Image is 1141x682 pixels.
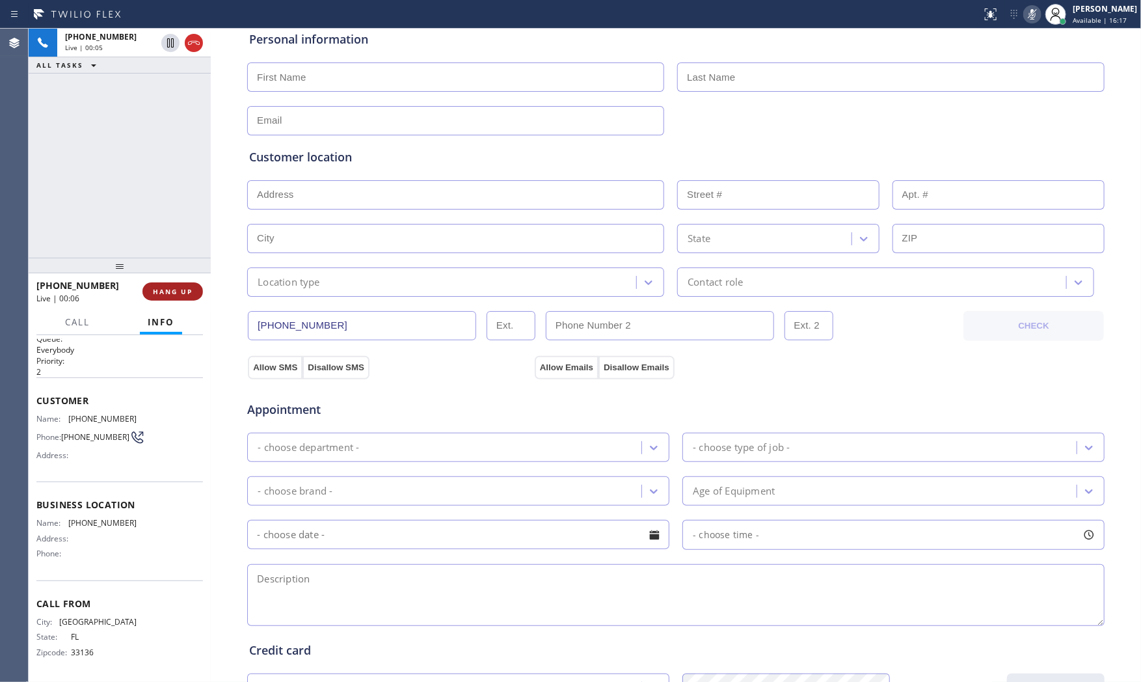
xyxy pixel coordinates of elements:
span: Name: [36,518,68,528]
button: CHECK [963,311,1104,341]
span: Phone: [36,432,61,442]
div: Customer location [249,148,1103,166]
button: Allow SMS [248,356,302,379]
button: Disallow Emails [598,356,675,379]
button: Hang up [185,34,203,52]
input: First Name [247,62,664,92]
button: HANG UP [142,282,203,301]
div: [PERSON_NAME] [1073,3,1137,14]
div: Age of Equipment [693,484,775,498]
span: [GEOGRAPHIC_DATA] [59,617,137,627]
button: Mute [1023,5,1041,23]
button: Disallow SMS [302,356,369,379]
h2: Priority: [36,355,203,366]
span: HANG UP [153,287,193,296]
span: Address: [36,450,71,460]
input: Street # [677,180,879,210]
button: Call [57,310,98,335]
span: Name: [36,414,68,424]
button: ALL TASKS [29,57,109,73]
div: - choose department - [258,440,359,455]
span: Zipcode: [36,648,71,657]
span: Info [148,316,174,328]
input: Address [247,180,664,210]
button: Hold Customer [161,34,180,52]
div: Location type [258,275,320,290]
span: Business location [36,498,203,511]
span: - choose time - [693,528,759,541]
div: Personal information [249,31,1103,48]
button: Allow Emails [535,356,598,379]
span: Address: [36,534,71,543]
span: Call From [36,597,203,610]
span: City: [36,617,59,627]
span: Call [65,316,90,328]
p: Everybody [36,344,203,355]
input: Ext. 2 [785,311,833,340]
span: [PHONE_NUMBER] [36,279,119,292]
span: Live | 00:06 [36,293,79,304]
span: [PHONE_NUMBER] [65,31,137,42]
button: Info [140,310,182,335]
div: Contact role [688,275,743,290]
div: State [688,231,710,246]
span: [PHONE_NUMBER] [68,518,137,528]
div: Credit card [249,642,1103,659]
span: Live | 00:05 [65,43,103,52]
span: Phone: [36,549,71,558]
span: [PHONE_NUMBER] [68,414,137,424]
input: Last Name [677,62,1105,92]
div: - choose brand - [258,484,332,498]
p: 2 [36,366,203,377]
input: - choose date - [247,520,669,549]
input: ZIP [893,224,1105,253]
div: - choose type of job - [693,440,790,455]
span: Available | 16:17 [1073,16,1127,25]
span: Customer [36,394,203,407]
span: 33136 [71,648,136,657]
input: City [247,224,664,253]
span: ALL TASKS [36,61,83,70]
input: Ext. [487,311,535,340]
input: Phone Number [248,311,476,340]
input: Phone Number 2 [546,311,774,340]
input: Apt. # [893,180,1105,210]
span: [PHONE_NUMBER] [61,432,129,442]
span: Appointment [247,401,531,418]
span: State: [36,632,71,642]
h2: Queue: [36,333,203,344]
span: FL [71,632,136,642]
input: Email [247,106,664,135]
